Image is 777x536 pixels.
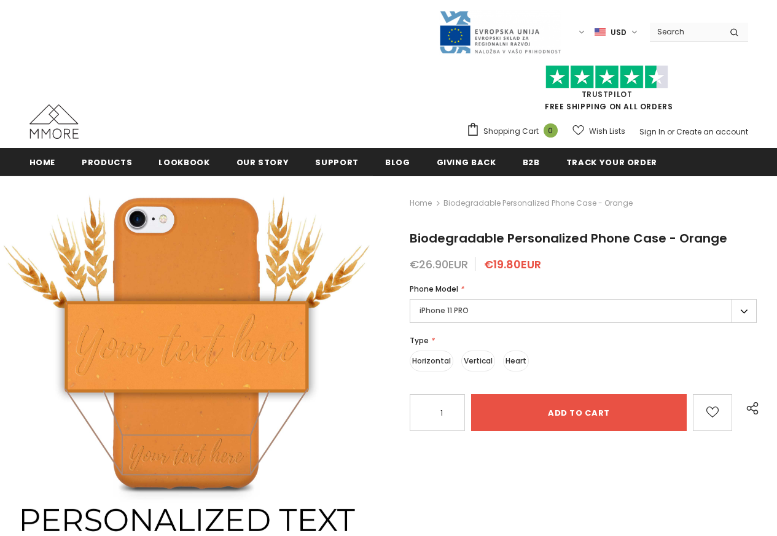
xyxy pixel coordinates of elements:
[315,148,359,176] a: support
[158,148,209,176] a: Lookbook
[29,157,56,168] span: Home
[484,257,541,272] span: €19.80EUR
[29,148,56,176] a: Home
[595,27,606,37] img: USD
[483,125,539,138] span: Shopping Cart
[439,10,561,55] img: Javni Razpis
[589,125,625,138] span: Wish Lists
[439,26,561,37] a: Javni Razpis
[158,157,209,168] span: Lookbook
[385,157,410,168] span: Blog
[676,126,748,137] a: Create an account
[566,157,657,168] span: Track your order
[545,65,668,89] img: Trust Pilot Stars
[82,157,132,168] span: Products
[410,299,757,323] label: iPhone 11 PRO
[639,126,665,137] a: Sign In
[466,122,564,141] a: Shopping Cart 0
[385,148,410,176] a: Blog
[503,351,529,371] label: Heart
[572,120,625,142] a: Wish Lists
[611,26,627,39] span: USD
[437,148,496,176] a: Giving back
[523,157,540,168] span: B2B
[410,230,727,247] span: Biodegradable Personalized Phone Case - Orange
[471,394,687,431] input: Add to cart
[466,71,748,112] span: FREE SHIPPING ON ALL ORDERS
[315,157,359,168] span: support
[566,148,657,176] a: Track your order
[544,123,558,138] span: 0
[236,157,289,168] span: Our Story
[650,23,720,41] input: Search Site
[410,284,458,294] span: Phone Model
[82,148,132,176] a: Products
[410,351,453,371] label: Horizontal
[29,104,79,139] img: MMORE Cases
[236,148,289,176] a: Our Story
[410,335,429,346] span: Type
[410,196,432,211] a: Home
[523,148,540,176] a: B2B
[437,157,496,168] span: Giving back
[461,351,495,371] label: Vertical
[410,257,468,272] span: €26.90EUR
[443,196,633,211] span: Biodegradable Personalized Phone Case - Orange
[582,89,633,99] a: Trustpilot
[667,126,674,137] span: or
